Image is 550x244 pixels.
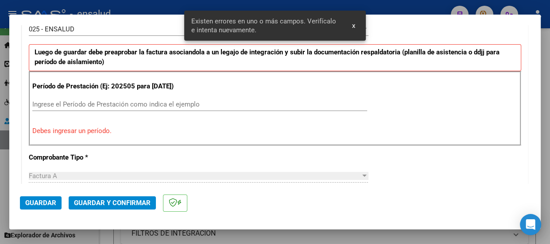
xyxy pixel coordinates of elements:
span: x [352,22,355,30]
button: Guardar y Confirmar [69,196,156,210]
p: Comprobante Tipo * [29,152,177,163]
span: Existen errores en uno o más campos. Verifícalo e intenta nuevamente. [191,17,341,34]
span: Guardar [25,199,56,207]
div: Open Intercom Messenger [520,214,541,235]
p: Período de Prestación (Ej: 202505 para [DATE]) [32,81,178,91]
span: 025 - ENSALUD [29,25,74,33]
p: Debes ingresar un período. [32,126,518,136]
strong: Luego de guardar debe preaprobar la factura asociandola a un legajo de integración y subir la doc... [35,48,500,66]
button: Guardar [20,196,62,210]
span: Guardar y Confirmar [74,199,151,207]
span: Factura A [29,172,57,180]
button: x [345,18,362,34]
